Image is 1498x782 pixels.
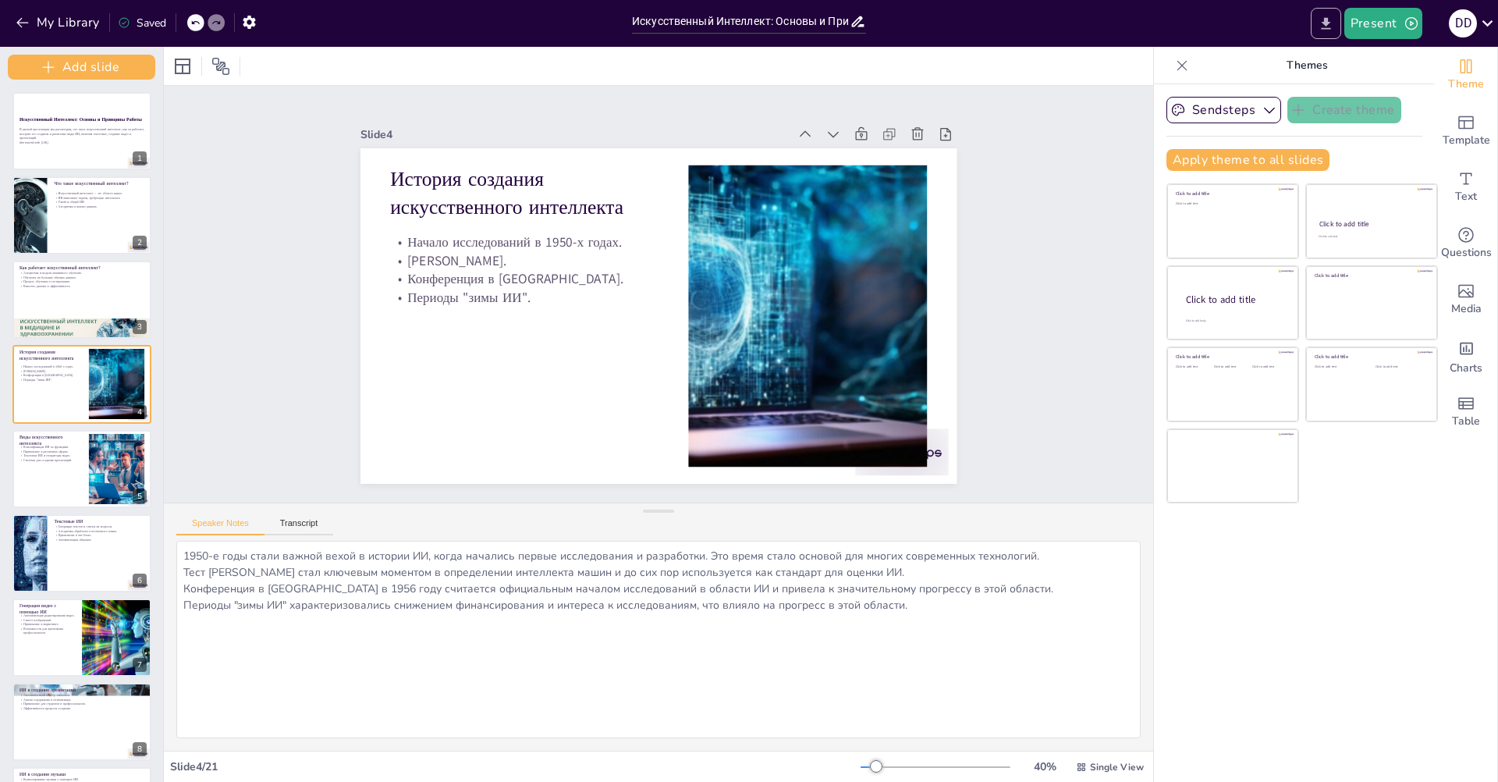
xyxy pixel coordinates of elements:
[682,37,756,303] p: [PERSON_NAME].
[1186,318,1284,322] div: Click to add body
[20,279,144,284] p: Процесс обучения и тестирования.
[20,271,144,275] p: Алгоритмы и модели машинного обучения.
[20,140,144,145] p: Generated with [URL]
[20,449,82,453] p: Применение в различных сферах.
[1344,8,1422,39] button: Present
[1176,202,1287,206] div: Click to add text
[54,533,144,538] p: Применение в чат-ботах.
[133,489,147,503] div: 5
[20,265,144,271] p: Как работает искусственный интеллект?
[12,176,151,254] div: 2
[1315,354,1426,360] div: Click to add title
[12,10,106,35] button: My Library
[1090,761,1144,773] span: Single View
[1287,97,1401,123] button: Create theme
[1166,97,1281,123] button: Sendsteps
[1319,219,1423,229] div: Click to add title
[20,617,75,622] p: Синтез изображений.
[20,378,82,382] p: Периоды "зимы ИИ".
[664,33,738,299] p: Конференция в [GEOGRAPHIC_DATA].
[1319,235,1422,239] div: Click to add text
[8,55,155,80] button: Add slide
[133,742,147,756] div: 8
[781,34,884,456] div: Slide 4
[1176,354,1287,360] div: Click to add title
[1435,103,1497,159] div: Add ready made slides
[176,541,1141,738] textarea: 1950-е годы стали важной вехой в истории ИИ, когда начались первые исследования и разработки. Это...
[20,706,144,711] p: Эффективность процесса создания.
[1194,47,1419,84] p: Themes
[632,10,850,33] input: Insert title
[133,574,147,588] div: 6
[1166,149,1329,171] button: Apply theme to all slides
[20,777,144,782] p: Композирование музыки с помощью ИИ.
[20,127,144,140] p: В данной презентации мы рассмотрим, что такое искусственный интеллект, как он работает, историю е...
[20,693,144,698] p: Автоматический подбор шаблонов.
[1176,365,1211,369] div: Click to add text
[20,445,82,450] p: Классификация ИИ по функциям.
[20,602,75,616] p: Генерация видео с помощью ИИ
[20,369,82,374] p: [PERSON_NAME].
[20,771,144,777] p: ИИ в создании музыки
[1435,47,1497,103] div: Change the overall theme
[20,365,82,370] p: Начало исследований в 1950-х годах.
[1435,159,1497,215] div: Add text boxes
[176,518,264,535] button: Speaker Notes
[54,191,144,196] p: Искусственный интеллект — это область науки.
[118,16,166,30] div: Saved
[54,204,144,209] p: Алгоритмы и анализ данных.
[20,453,82,458] p: Текстовые ИИ и генераторы видео.
[1176,190,1287,197] div: Click to add title
[20,284,144,289] p: Качество данных и эффективность.
[20,687,144,693] p: ИИ в создании презентаций
[133,236,147,250] div: 2
[54,537,144,542] p: Автоматизация общения.
[1449,8,1477,39] button: d d
[54,180,144,187] p: Что такое искусственный интеллект?
[1315,365,1364,369] div: Click to add text
[701,41,775,307] p: Начало исследований в 1950-х годах.
[12,599,151,677] div: 7
[646,29,720,295] p: Периоды "зимы ИИ".
[1452,413,1480,430] span: Table
[1315,272,1426,279] div: Click to add title
[20,627,75,635] p: Возможности для креативных профессионалов.
[1186,293,1286,306] div: Click to add title
[54,528,144,533] p: Алгоритмы обработки естественного языка.
[20,457,82,462] p: Системы для создания презентаций.
[20,116,142,123] strong: Искусственный Интеллект: Основы и Принципы Работы
[12,345,151,423] div: 4
[1376,365,1425,369] div: Click to add text
[20,613,75,618] p: Автоматизация редактирования видео.
[1026,759,1063,774] div: 40 %
[20,275,144,280] p: Обучение на больших объемах данных.
[1451,300,1482,318] span: Media
[54,518,144,524] p: Текстовые ИИ
[20,698,144,702] p: Анализ содержания и оптимизация.
[12,683,151,761] div: 8
[264,518,334,535] button: Transcript
[1252,365,1287,369] div: Click to add text
[54,524,144,529] p: Генерация текстов и ответы на вопросы.
[211,57,230,76] span: Position
[1435,215,1497,272] div: Get real-time input from your audience
[133,320,147,334] div: 3
[1214,365,1249,369] div: Click to add text
[170,759,861,774] div: Slide 4 / 21
[1455,188,1477,205] span: Text
[20,434,82,447] p: Виды искусственного интеллекта
[20,622,75,627] p: Применение в маркетинге.
[1448,76,1484,93] span: Theme
[1311,8,1341,39] button: Export to PowerPoint
[1435,328,1497,384] div: Add charts and graphs
[12,92,151,170] div: 1
[1450,360,1482,377] span: Charts
[20,702,144,706] p: Применение для студентов и профессионалов.
[54,200,144,204] p: Узкий и общий ИИ.
[730,47,840,321] p: История создания искусственного интеллекта
[133,405,147,419] div: 4
[1449,9,1477,37] div: d d
[1435,384,1497,440] div: Add a table
[1441,244,1492,261] span: Questions
[12,261,151,339] div: 3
